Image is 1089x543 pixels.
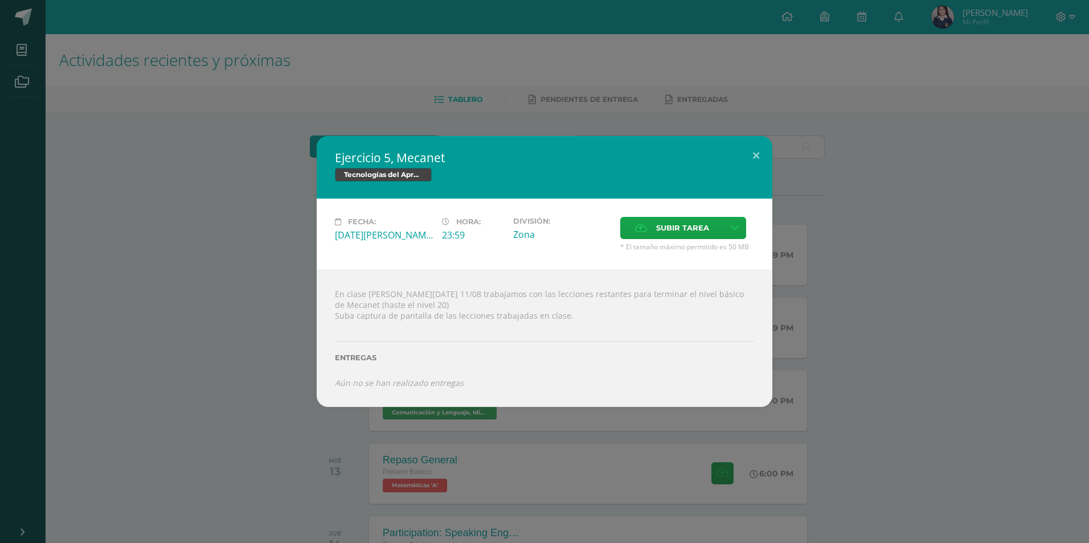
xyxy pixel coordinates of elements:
i: Aún no se han realizado entregas [335,377,464,388]
span: * El tamaño máximo permitido es 50 MB [620,242,754,252]
label: Entregas [335,353,754,362]
div: En clase [PERSON_NAME][DATE] 11/08 trabajamos con las lecciones restantes para terminar el nivel ... [317,270,772,406]
label: División: [513,217,611,225]
div: Zona [513,228,611,241]
span: Hora: [456,217,481,226]
span: Fecha: [348,217,376,226]
h2: Ejercicio 5, Mecanet [335,150,754,166]
div: 23:59 [442,229,504,241]
span: Subir tarea [656,217,709,238]
span: Tecnologías del Aprendizaje y la Comunicación [335,168,432,182]
button: Close (Esc) [740,136,772,175]
div: [DATE][PERSON_NAME] [335,229,433,241]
